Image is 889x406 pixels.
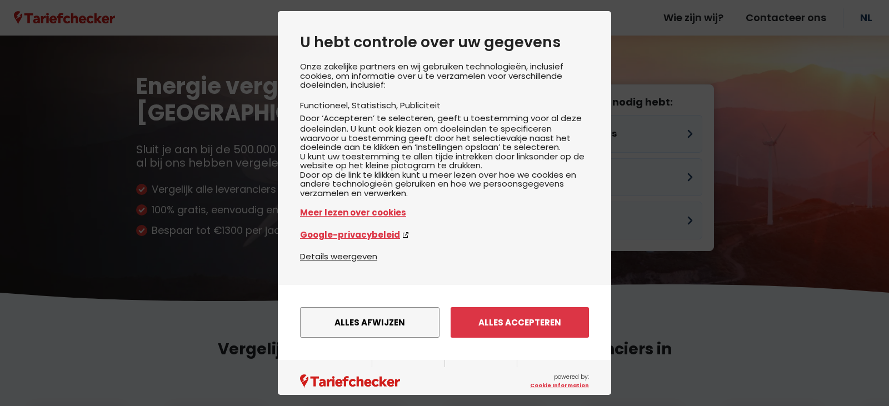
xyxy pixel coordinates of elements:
li: Statistisch [352,99,400,111]
button: Alles accepteren [451,307,589,338]
div: menu [278,285,611,360]
button: Alles afwijzen [300,307,439,338]
h2: U hebt controle over uw gegevens [300,33,589,51]
a: Meer lezen over cookies [300,206,589,219]
button: Details weergeven [300,250,377,263]
a: Google-privacybeleid [300,228,589,241]
div: Onze zakelijke partners en wij gebruiken technologieën, inclusief cookies, om informatie over u t... [300,62,589,250]
li: Functioneel [300,99,352,111]
li: Publiciteit [400,99,441,111]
